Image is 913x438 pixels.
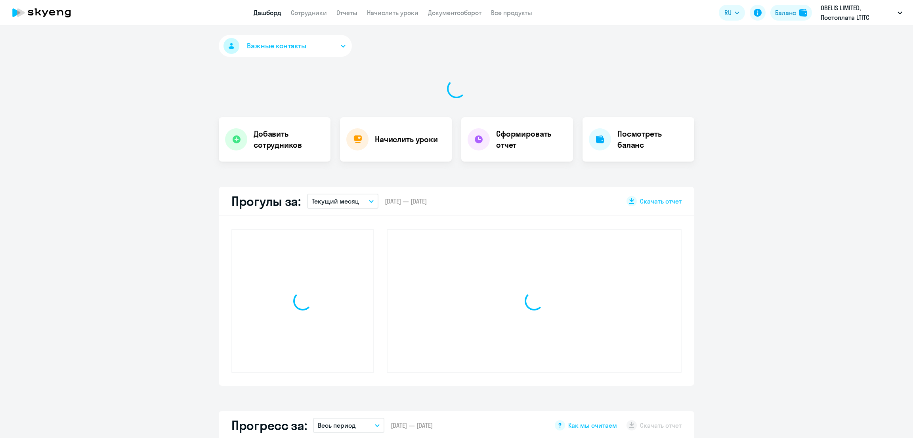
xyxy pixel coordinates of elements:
[385,197,427,206] span: [DATE] — [DATE]
[367,9,418,17] a: Начислить уроки
[568,421,617,430] span: Как мы считаем
[391,421,433,430] span: [DATE] — [DATE]
[617,128,688,150] h4: Посмотреть баланс
[318,421,356,430] p: Весь период
[247,41,306,51] span: Важные контакты
[307,194,378,209] button: Текущий месяц
[775,8,796,17] div: Баланс
[312,196,359,206] p: Текущий месяц
[719,5,745,21] button: RU
[491,9,532,17] a: Все продукты
[640,197,682,206] span: Скачать отчет
[375,134,438,145] h4: Начислить уроки
[724,8,732,17] span: RU
[313,418,384,433] button: Весь период
[291,9,327,17] a: Сотрудники
[231,193,301,209] h2: Прогулы за:
[231,417,307,433] h2: Прогресс за:
[428,9,481,17] a: Документооборот
[219,35,352,57] button: Важные контакты
[817,3,906,22] button: OBELIS LIMITED, Постоплата LTITC
[254,9,281,17] a: Дашборд
[770,5,812,21] button: Балансbalance
[821,3,894,22] p: OBELIS LIMITED, Постоплата LTITC
[496,128,567,150] h4: Сформировать отчет
[336,9,357,17] a: Отчеты
[799,9,807,17] img: balance
[254,128,324,150] h4: Добавить сотрудников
